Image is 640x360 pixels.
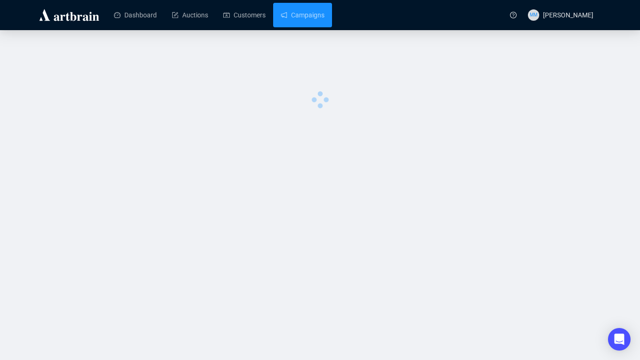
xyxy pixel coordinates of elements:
div: Open Intercom Messenger [608,328,631,351]
span: question-circle [510,12,517,18]
a: Customers [223,3,266,27]
span: [PERSON_NAME] [543,11,593,19]
span: MM [530,11,537,18]
a: Dashboard [114,3,157,27]
a: Campaigns [281,3,324,27]
img: logo [38,8,101,23]
a: Auctions [172,3,208,27]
